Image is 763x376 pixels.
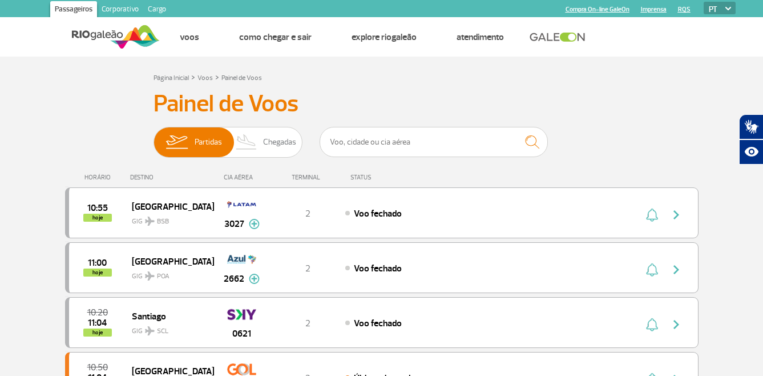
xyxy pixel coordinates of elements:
[87,204,108,212] span: 2025-09-26 10:55:00
[345,174,438,181] div: STATUS
[305,208,310,219] span: 2
[132,320,205,337] span: GIG
[157,271,169,282] span: POA
[669,208,683,222] img: seta-direita-painel-voo.svg
[97,1,143,19] a: Corporativo
[646,318,658,331] img: sino-painel-voo.svg
[354,208,402,219] span: Voo fechado
[157,217,169,227] span: BSB
[221,74,262,82] a: Painel de Voos
[143,1,171,19] a: Cargo
[641,6,667,13] a: Imprensa
[263,127,296,157] span: Chegadas
[197,74,213,82] a: Voos
[271,174,345,181] div: TERMINAL
[354,318,402,329] span: Voo fechado
[305,263,310,274] span: 2
[145,271,155,281] img: destiny_airplane.svg
[566,6,629,13] a: Compra On-line GaleOn
[352,31,417,43] a: Explore RIOgaleão
[457,31,504,43] a: Atendimento
[195,127,222,157] span: Partidas
[132,265,205,282] span: GIG
[50,1,97,19] a: Passageiros
[145,217,155,226] img: destiny_airplane.svg
[739,139,763,165] button: Abrir recursos assistivos.
[739,114,763,165] div: Plugin de acessibilidade da Hand Talk.
[87,309,108,317] span: 2025-09-26 10:20:00
[87,363,108,371] span: 2025-09-26 10:50:00
[213,174,271,181] div: CIA AÉREA
[739,114,763,139] button: Abrir tradutor de língua de sinais.
[249,274,260,284] img: mais-info-painel-voo.svg
[215,70,219,83] a: >
[154,74,189,82] a: Página Inicial
[83,329,112,337] span: hoje
[646,208,658,222] img: sino-painel-voo.svg
[68,174,131,181] div: HORÁRIO
[157,326,168,337] span: SCL
[224,217,244,231] span: 3027
[83,269,112,277] span: hoje
[132,309,205,323] span: Santiago
[239,31,312,43] a: Como chegar e sair
[88,319,107,327] span: 2025-09-26 11:04:00
[232,327,251,341] span: 0621
[132,254,205,269] span: [GEOGRAPHIC_DATA]
[646,263,658,277] img: sino-painel-voo.svg
[230,127,264,157] img: slider-desembarque
[88,259,107,267] span: 2025-09-26 11:00:00
[320,127,548,157] input: Voo, cidade ou cia aérea
[145,326,155,335] img: destiny_airplane.svg
[154,90,610,118] h3: Painel de Voos
[224,272,244,286] span: 2662
[159,127,195,157] img: slider-embarque
[669,318,683,331] img: seta-direita-painel-voo.svg
[305,318,310,329] span: 2
[354,263,402,274] span: Voo fechado
[83,214,112,222] span: hoje
[669,263,683,277] img: seta-direita-painel-voo.svg
[180,31,199,43] a: Voos
[678,6,691,13] a: RQS
[130,174,213,181] div: DESTINO
[132,199,205,214] span: [GEOGRAPHIC_DATA]
[191,70,195,83] a: >
[249,219,260,229] img: mais-info-painel-voo.svg
[132,210,205,227] span: GIG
